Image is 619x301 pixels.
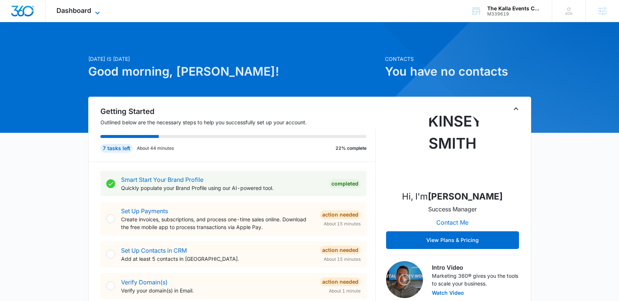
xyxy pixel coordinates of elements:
img: Intro Video [386,261,423,298]
h1: You have no contacts [385,63,531,80]
span: About 1 minute [329,288,361,294]
p: [DATE] is [DATE] [88,55,381,63]
button: View Plans & Pricing [386,231,519,249]
span: Dashboard [56,7,91,14]
div: 7 tasks left [100,144,133,153]
p: Success Manager [428,205,477,214]
p: Verify your domain(s) in Email. [121,287,314,294]
p: Marketing 360® gives you the tools to scale your business. [432,272,519,287]
p: Add at least 5 contacts in [GEOGRAPHIC_DATA]. [121,255,314,263]
div: Action Needed [320,246,361,255]
p: Contacts [385,55,531,63]
a: Verify Domain(s) [121,278,168,286]
p: Outlined below are the necessary steps to help you successfully set up your account. [100,118,376,126]
h2: Getting Started [100,106,376,117]
h3: Intro Video [432,263,519,272]
p: Quickly populate your Brand Profile using our AI-powered tool. [121,184,323,192]
div: Completed [329,179,361,188]
span: About 15 minutes [324,221,361,227]
div: Action Needed [320,210,361,219]
button: Contact Me [429,214,476,231]
h1: Good morning, [PERSON_NAME]! [88,63,381,80]
a: Smart Start Your Brand Profile [121,176,203,183]
a: Set Up Payments [121,207,168,215]
div: Action Needed [320,277,361,286]
a: Set Up Contacts in CRM [121,247,187,254]
strong: [PERSON_NAME] [428,191,503,202]
button: Toggle Collapse [512,104,520,113]
img: Kinsey Smith [416,110,489,184]
div: account id [487,11,541,17]
div: account name [487,6,541,11]
p: Hi, I'm [402,190,503,203]
p: 22% complete [336,145,367,152]
span: About 15 minutes [324,256,361,263]
p: About 44 minutes [137,145,174,152]
p: Create invoices, subscriptions, and process one-time sales online. Download the free mobile app t... [121,215,314,231]
button: Watch Video [432,290,464,295]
